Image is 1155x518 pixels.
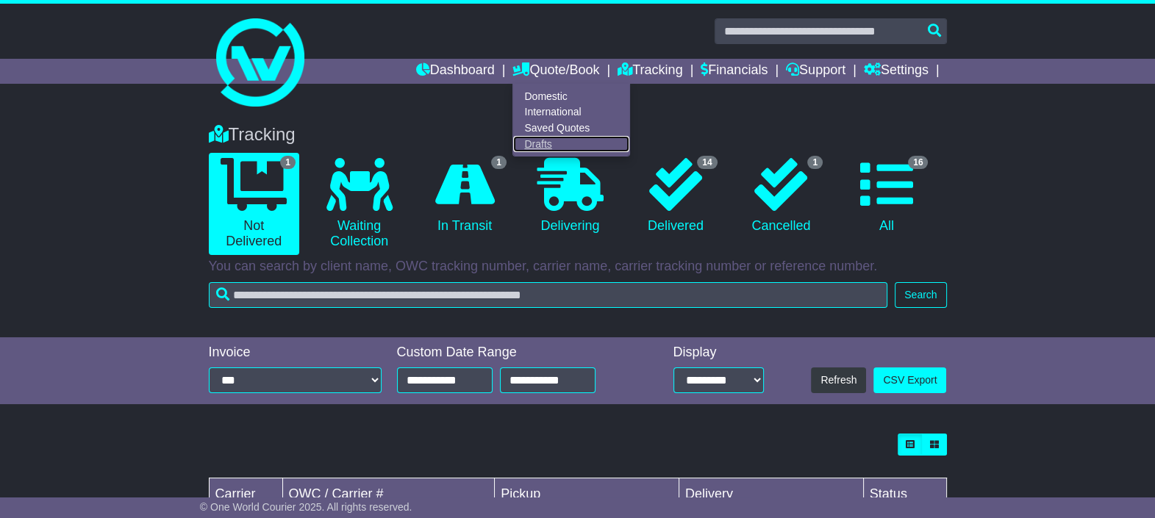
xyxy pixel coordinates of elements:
span: 1 [807,156,823,169]
span: © One World Courier 2025. All rights reserved. [200,501,412,513]
a: Delivering [525,153,615,240]
p: You can search by client name, OWC tracking number, carrier name, carrier tracking number or refe... [209,259,947,275]
a: Drafts [513,136,629,152]
span: 1 [491,156,507,169]
a: Settings [864,59,929,84]
a: 1 Not Delivered [209,153,299,255]
button: Refresh [811,367,866,393]
a: Quote/Book [512,59,599,84]
td: Pickup [495,478,679,511]
div: Quote/Book [512,84,630,157]
a: International [513,104,629,120]
button: Search [895,282,946,308]
a: Financials [701,59,768,84]
span: 1 [280,156,296,169]
a: 1 In Transit [419,153,509,240]
td: Delivery [679,478,863,511]
a: Support [786,59,845,84]
a: CSV Export [873,367,946,393]
a: Domestic [513,88,629,104]
span: 14 [697,156,717,169]
a: 1 Cancelled [736,153,826,240]
a: 16 All [841,153,931,240]
td: Carrier [209,478,282,511]
div: Custom Date Range [397,345,633,361]
a: Dashboard [416,59,495,84]
div: Display [673,345,764,361]
span: 16 [908,156,928,169]
td: OWC / Carrier # [282,478,495,511]
td: Status [863,478,946,511]
a: 14 Delivered [630,153,720,240]
a: Tracking [618,59,682,84]
a: Waiting Collection [314,153,404,255]
a: Saved Quotes [513,120,629,137]
div: Invoice [209,345,382,361]
div: Tracking [201,124,954,145]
